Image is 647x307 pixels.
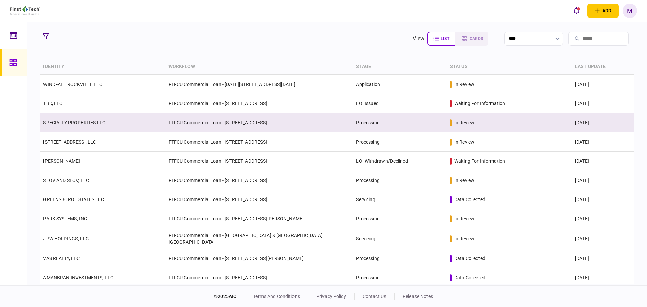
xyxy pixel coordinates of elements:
div: view [413,35,425,43]
th: last update [572,59,634,75]
div: data collected [454,274,485,281]
a: privacy policy [316,294,346,299]
button: list [427,32,455,46]
div: in review [454,119,474,126]
td: Processing [352,132,446,152]
div: waiting for information [454,158,505,164]
button: open notifications list [569,4,583,18]
th: identity [40,59,165,75]
td: Servicing [352,228,446,249]
button: M [623,4,637,18]
td: FTFCU Commercial Loan - [STREET_ADDRESS] [165,94,353,113]
a: JPW HOLDINGS, LLC [43,236,89,241]
td: Processing [352,249,446,268]
a: AMANBRAN INVESTMENTS, LLC [43,275,113,280]
td: [DATE] [572,249,634,268]
div: data collected [454,255,485,262]
button: cards [455,32,488,46]
td: Processing [352,209,446,228]
a: [PERSON_NAME] [43,158,80,164]
td: LOI Issued [352,94,446,113]
th: status [446,59,572,75]
th: workflow [165,59,353,75]
a: release notes [403,294,433,299]
td: LOI Withdrawn/Declined [352,152,446,171]
td: FTFCU Commercial Loan - [STREET_ADDRESS][PERSON_NAME] [165,209,353,228]
td: [DATE] [572,113,634,132]
td: Processing [352,171,446,190]
div: data collected [454,196,485,203]
div: waiting for information [454,100,505,107]
span: cards [470,36,483,41]
button: open adding identity options [587,4,619,18]
td: Servicing [352,190,446,209]
a: terms and conditions [253,294,300,299]
td: FTFCU Commercial Loan - [DATE][STREET_ADDRESS][DATE] [165,75,353,94]
td: Processing [352,268,446,287]
td: FTFCU Commercial Loan - [STREET_ADDRESS] [165,113,353,132]
td: Application [352,75,446,94]
td: [DATE] [572,171,634,190]
a: [STREET_ADDRESS], LLC [43,139,96,145]
td: Processing [352,113,446,132]
a: contact us [363,294,386,299]
td: FTFCU Commercial Loan - [STREET_ADDRESS] [165,190,353,209]
div: in review [454,139,474,145]
td: [DATE] [572,94,634,113]
td: [DATE] [572,75,634,94]
a: TBD, LLC [43,101,62,106]
div: in review [454,81,474,88]
th: stage [352,59,446,75]
a: WINDFALL ROCKVILLE LLC [43,82,102,87]
a: VAS REALTY, LLC [43,256,80,261]
div: © 2025 AIO [214,293,245,300]
td: [DATE] [572,228,634,249]
td: FTFCU Commercial Loan - [STREET_ADDRESS] [165,268,353,287]
td: FTFCU Commercial Loan - [STREET_ADDRESS] [165,171,353,190]
td: FTFCU Commercial Loan - [STREET_ADDRESS][PERSON_NAME] [165,249,353,268]
div: in review [454,177,474,184]
a: GREENSBORO ESTATES LLC [43,197,104,202]
td: FTFCU Commercial Loan - [STREET_ADDRESS] [165,152,353,171]
td: FTFCU Commercial Loan - [GEOGRAPHIC_DATA] & [GEOGRAPHIC_DATA] [GEOGRAPHIC_DATA] [165,228,353,249]
a: PARK SYSTEMS, INC. [43,216,88,221]
div: in review [454,215,474,222]
img: client company logo [10,6,40,15]
td: [DATE] [572,152,634,171]
div: in review [454,235,474,242]
td: [DATE] [572,132,634,152]
td: [DATE] [572,209,634,228]
a: SLOV AND SLOV, LLC [43,178,89,183]
span: list [441,36,449,41]
td: FTFCU Commercial Loan - [STREET_ADDRESS] [165,132,353,152]
a: SPECIALTY PROPERTIES LLC [43,120,105,125]
td: [DATE] [572,190,634,209]
td: [DATE] [572,268,634,287]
